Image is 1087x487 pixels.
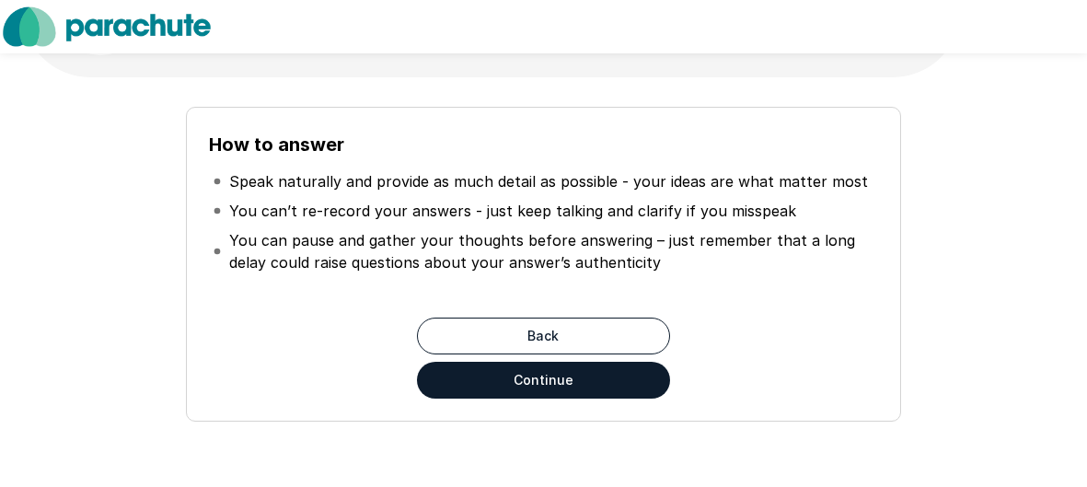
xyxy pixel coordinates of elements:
[229,229,873,273] p: You can pause and gather your thoughts before answering – just remember that a long delay could r...
[229,200,796,222] p: You can’t re-record your answers - just keep talking and clarify if you misspeak
[417,318,670,354] button: Back
[229,170,868,192] p: Speak naturally and provide as much detail as possible - your ideas are what matter most
[417,362,670,399] button: Continue
[209,133,344,156] b: How to answer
